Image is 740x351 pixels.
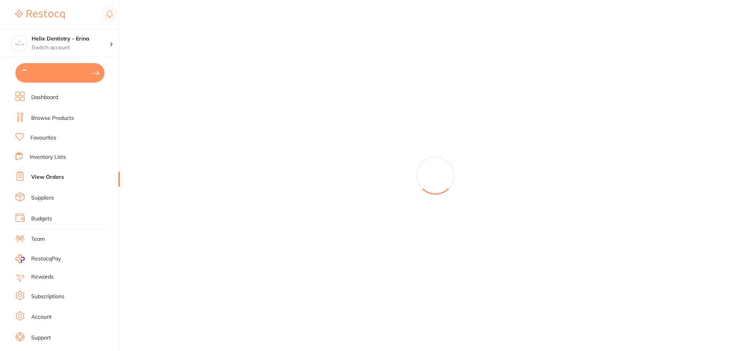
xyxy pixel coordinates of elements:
[31,334,51,342] a: Support
[15,10,65,19] img: Restocq Logo
[31,235,45,243] a: Team
[32,35,109,43] h4: Helix Dentistry - Erina
[12,35,27,51] img: Helix Dentistry - Erina
[31,293,64,301] a: Subscriptions
[30,153,66,161] a: Inventory Lists
[31,273,54,281] a: Rewards
[15,254,61,263] a: RestocqPay
[31,255,61,263] span: RestocqPay
[15,6,65,24] a: Restocq Logo
[31,194,54,202] a: Suppliers
[31,94,58,101] a: Dashboard
[31,173,64,181] a: View Orders
[31,114,74,122] a: Browse Products
[31,215,52,223] a: Budgets
[15,254,25,263] img: RestocqPay
[32,44,109,52] p: Switch account
[31,313,52,321] a: Account
[30,134,56,142] a: Favourites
